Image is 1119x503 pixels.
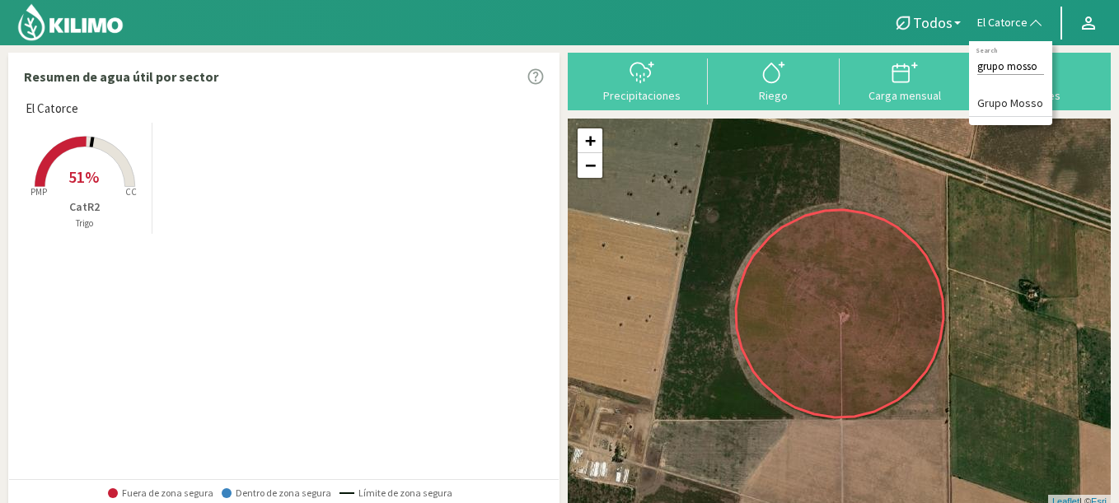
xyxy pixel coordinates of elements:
a: Zoom out [578,153,602,178]
span: 51% [68,166,99,187]
img: Kilimo [16,2,124,42]
span: Fuera de zona segura [108,487,213,499]
button: Riego [708,58,840,102]
div: Precipitaciones [581,90,703,101]
p: Trigo [17,217,152,231]
button: El Catorce [969,5,1052,41]
span: El Catorce [977,15,1028,31]
tspan: CC [125,186,137,198]
tspan: PMP [30,186,46,198]
span: El Catorce [26,100,78,119]
p: CatR2 [17,198,152,216]
span: Dentro de zona segura [222,487,331,499]
span: Límite de zona segura [339,487,452,499]
div: Riego [713,90,835,101]
div: Carga mensual [845,90,967,101]
li: Grupo Mosso [969,91,1052,117]
button: Precipitaciones [576,58,708,102]
button: Carga mensual [840,58,972,102]
a: Zoom in [578,128,602,153]
span: Todos [913,14,953,31]
p: Resumen de agua útil por sector [24,67,218,86]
